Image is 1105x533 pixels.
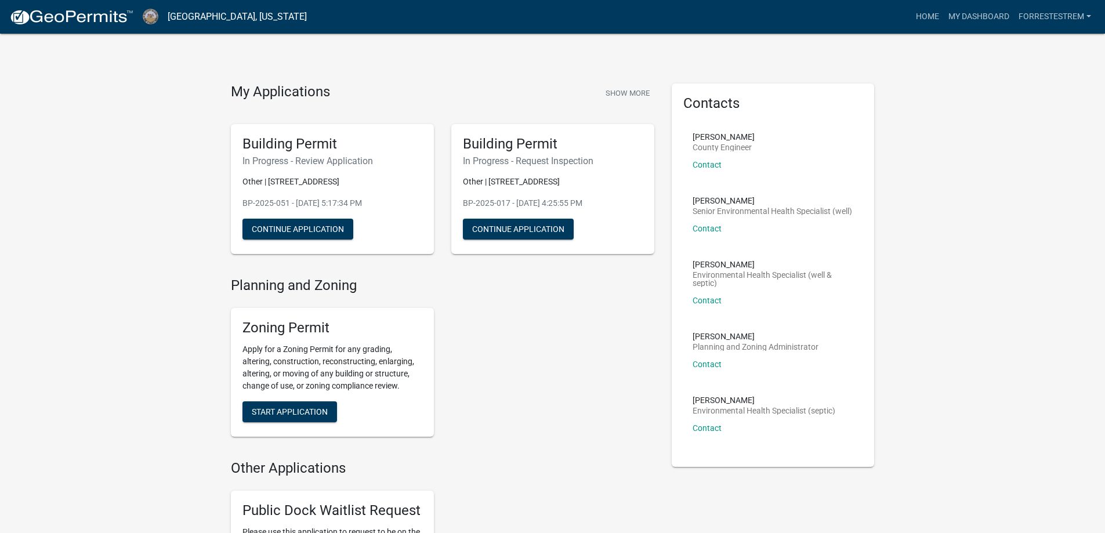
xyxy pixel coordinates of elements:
button: Continue Application [242,219,353,240]
p: Environmental Health Specialist (well & septic) [693,271,854,287]
h4: My Applications [231,84,330,101]
a: [GEOGRAPHIC_DATA], [US_STATE] [168,7,307,27]
p: [PERSON_NAME] [693,260,854,269]
a: forrestestrem [1014,6,1096,28]
a: Contact [693,360,722,369]
p: [PERSON_NAME] [693,332,818,340]
h6: In Progress - Review Application [242,155,422,166]
a: My Dashboard [944,6,1014,28]
p: BP-2025-051 - [DATE] 5:17:34 PM [242,197,422,209]
span: Start Application [252,407,328,416]
p: Apply for a Zoning Permit for any grading, altering, construction, reconstructing, enlarging, alt... [242,343,422,392]
p: Planning and Zoning Administrator [693,343,818,351]
a: Contact [693,224,722,233]
button: Start Application [242,401,337,422]
p: County Engineer [693,143,755,151]
h5: Public Dock Waitlist Request [242,502,422,519]
p: [PERSON_NAME] [693,396,835,404]
img: Cerro Gordo County, Iowa [143,9,158,24]
p: BP-2025-017 - [DATE] 4:25:55 PM [463,197,643,209]
button: Continue Application [463,219,574,240]
a: Contact [693,160,722,169]
h5: Building Permit [463,136,643,153]
h5: Contacts [683,95,863,112]
a: Contact [693,423,722,433]
h6: In Progress - Request Inspection [463,155,643,166]
h4: Other Applications [231,460,654,477]
button: Show More [601,84,654,103]
p: Senior Environmental Health Specialist (well) [693,207,852,215]
p: [PERSON_NAME] [693,197,852,205]
h4: Planning and Zoning [231,277,654,294]
a: Contact [693,296,722,305]
p: Other | [STREET_ADDRESS] [463,176,643,188]
p: [PERSON_NAME] [693,133,755,141]
p: Other | [STREET_ADDRESS] [242,176,422,188]
h5: Building Permit [242,136,422,153]
h5: Zoning Permit [242,320,422,336]
a: Home [911,6,944,28]
p: Environmental Health Specialist (septic) [693,407,835,415]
